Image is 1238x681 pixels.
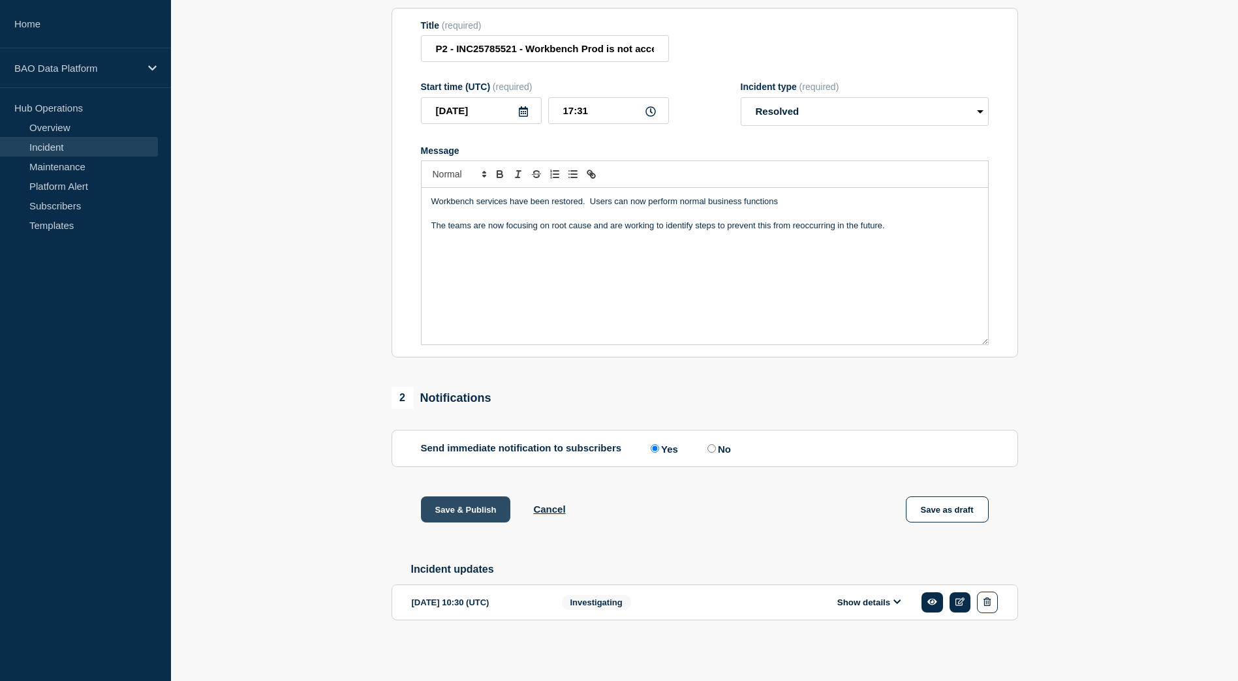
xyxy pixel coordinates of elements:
[527,166,546,182] button: Toggle strikethrough text
[427,166,491,182] span: Font size
[14,63,140,74] p: BAO Data Platform
[564,166,582,182] button: Toggle bulleted list
[491,166,509,182] button: Toggle bold text
[421,496,511,522] button: Save & Publish
[906,496,989,522] button: Save as draft
[411,564,1018,575] h2: Incident updates
[392,387,491,409] div: Notifications
[509,166,527,182] button: Toggle italic text
[421,145,989,156] div: Message
[422,188,988,344] div: Message
[647,442,678,455] label: Yes
[493,82,533,92] span: (required)
[707,444,716,453] input: No
[562,595,631,610] span: Investigating
[833,597,905,608] button: Show details
[741,82,989,92] div: Incident type
[412,592,542,613] div: [DATE] 10:30 (UTC)
[442,20,482,31] span: (required)
[582,166,600,182] button: Toggle link
[421,35,669,62] input: Title
[421,97,542,124] input: YYYY-MM-DD
[704,442,731,455] label: No
[799,82,839,92] span: (required)
[431,196,978,207] p: Workbench services have been restored. Users can now perform normal business functions
[533,504,565,515] button: Cancel
[421,20,669,31] div: Title
[651,444,659,453] input: Yes
[548,97,669,124] input: HH:MM
[392,387,414,409] span: 2
[741,97,989,126] select: Incident type
[421,442,989,455] div: Send immediate notification to subscribers
[546,166,564,182] button: Toggle ordered list
[431,220,978,232] p: The teams are now focusing on root cause and are working to identify steps to prevent this from r...
[421,82,669,92] div: Start time (UTC)
[421,442,622,455] p: Send immediate notification to subscribers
